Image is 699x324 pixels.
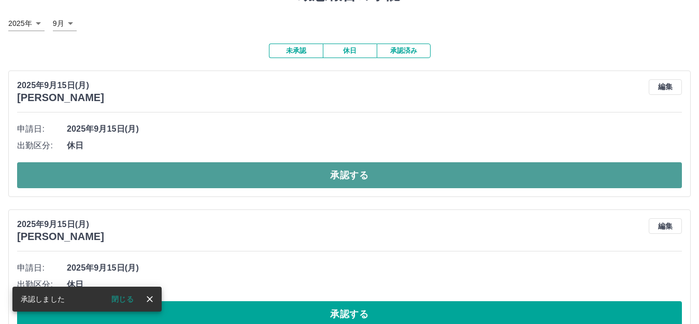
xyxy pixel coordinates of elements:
span: 申請日: [17,123,67,135]
button: 編集 [649,79,682,95]
span: 出勤区分: [17,139,67,152]
button: 閉じる [103,291,142,307]
h3: [PERSON_NAME] [17,231,104,243]
button: 休日 [323,44,377,58]
button: 未承認 [269,44,323,58]
span: 2025年9月15日(月) [67,262,682,274]
p: 2025年9月15日(月) [17,218,104,231]
span: 2025年9月15日(月) [67,123,682,135]
button: 承認済み [377,44,431,58]
span: 休日 [67,278,682,291]
h3: [PERSON_NAME] [17,92,104,104]
button: close [142,291,158,307]
span: 出勤区分: [17,278,67,291]
span: 休日 [67,139,682,152]
p: 2025年9月15日(月) [17,79,104,92]
div: 承認しました [21,290,65,308]
button: 承認する [17,162,682,188]
button: 編集 [649,218,682,234]
span: 申請日: [17,262,67,274]
div: 9月 [53,16,77,31]
div: 2025年 [8,16,45,31]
